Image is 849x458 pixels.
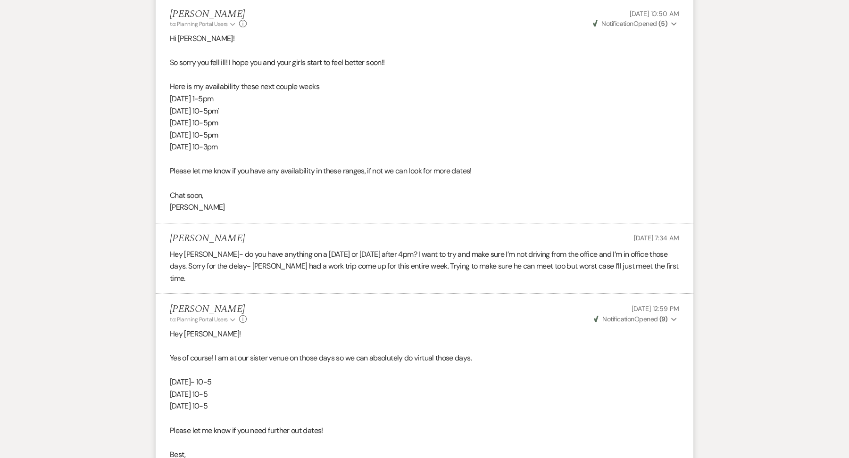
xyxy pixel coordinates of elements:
button: to: Planning Portal Users [170,20,237,28]
p: Please let me know if you need further out dates! [170,425,679,437]
span: to: Planning Portal Users [170,20,228,28]
span: Opened [593,19,667,28]
button: NotificationOpened (9) [592,314,679,324]
span: Opened [594,315,667,323]
h5: [PERSON_NAME] [170,8,247,20]
p: Hey [PERSON_NAME]! [170,328,679,340]
p: Hey [PERSON_NAME]- do you have anything on a [DATE] or [DATE] after 4pm? I want to try and make s... [170,248,679,285]
span: to: Planning Portal Users [170,316,228,323]
p: So sorry you fell ill! I hope you and your girls start to feel better soon!! [170,57,679,69]
strong: ( 5 ) [658,19,667,28]
p: Here is my availability these next couple weeks [170,81,679,93]
button: NotificationOpened (5) [591,19,679,29]
p: Hi [PERSON_NAME]! [170,33,679,45]
p: [DATE] 10-5pm [170,117,679,129]
strong: ( 9 ) [659,315,667,323]
p: [DATE] 10-5pm' [170,105,679,117]
p: [DATE] 10-5pm [170,129,679,141]
p: [PERSON_NAME] [170,201,679,213]
button: to: Planning Portal Users [170,315,237,324]
h5: [PERSON_NAME] [170,233,245,245]
p: [DATE]- 10-5 [170,376,679,388]
p: Yes of course! I am at our sister venue on those days so we can absolutely do virtual those days. [170,352,679,364]
p: [DATE] 10-5 [170,388,679,401]
span: [DATE] 7:34 AM [634,234,679,242]
span: Notification [601,19,633,28]
span: [DATE] 12:59 PM [632,304,679,313]
p: [DATE] 10-3pm [170,141,679,153]
p: [DATE] 1-5pm [170,93,679,105]
h5: [PERSON_NAME] [170,303,247,315]
p: Chat soon, [170,189,679,202]
p: Please let me know if you have any availability in these ranges, if not we can look for more dates! [170,165,679,177]
span: [DATE] 10:50 AM [630,9,679,18]
span: Notification [602,315,634,323]
p: [DATE] 10-5 [170,400,679,412]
